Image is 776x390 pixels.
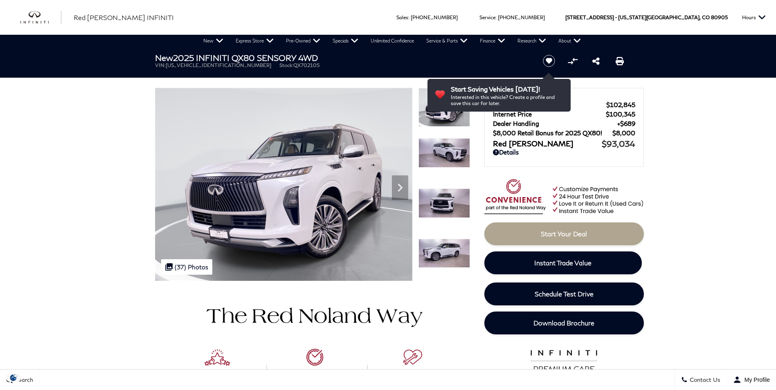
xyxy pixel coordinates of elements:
img: New 2025 RADIANT WHITE INFINITI SENSORY 4WD image 3 [418,188,470,218]
h1: 2025 INFINITI QX80 SENSORY 4WD [155,53,529,62]
span: MSRP [493,101,606,108]
span: Contact Us [688,377,720,383]
span: Internet Price [493,110,606,118]
a: Instant Trade Value [484,251,642,274]
span: Start Your Deal [541,230,587,238]
img: New 2025 RADIANT WHITE INFINITI SENSORY 4WD image 1 [155,88,412,281]
span: [US_VEHICLE_IDENTIFICATION_NUMBER] [166,62,271,68]
img: INFINITI [20,11,61,24]
a: Service & Parts [420,35,474,47]
a: About [552,35,587,47]
span: VIN: [155,62,166,68]
span: $93,034 [602,139,635,148]
span: Red [PERSON_NAME] [493,139,602,148]
span: Search [13,377,33,383]
a: [PHONE_NUMBER] [498,14,545,20]
span: Sales [396,14,408,20]
span: $689 [617,120,635,127]
a: [STREET_ADDRESS] • [US_STATE][GEOGRAPHIC_DATA], CO 80905 [565,14,728,20]
a: New [197,35,229,47]
span: Dealer Handling [493,120,617,127]
img: infinitipremiumcare.png [524,348,604,381]
section: Click to Open Cookie Consent Modal [4,373,23,382]
a: Start Your Deal [484,222,644,245]
a: [PHONE_NUMBER] [411,14,458,20]
span: Red [PERSON_NAME] INFINITI [74,13,174,21]
a: infiniti [20,11,61,24]
a: MSRP $102,845 [493,101,635,108]
a: Red [PERSON_NAME] $93,034 [493,139,635,148]
button: Compare vehicle [567,55,579,67]
button: Open user profile menu [727,370,776,390]
a: Pre-Owned [280,35,326,47]
a: Specials [326,35,364,47]
a: Red [PERSON_NAME] INFINITI [74,13,174,22]
span: $8,000 [612,129,635,137]
span: Download Brochure [533,319,594,327]
span: Schedule Test Drive [535,290,594,298]
strong: New [155,53,173,63]
a: Download Brochure [484,312,644,334]
span: QX702105 [293,62,319,68]
img: New 2025 RADIANT WHITE INFINITI SENSORY 4WD image 4 [418,239,470,268]
a: Share this New 2025 INFINITI QX80 SENSORY 4WD [592,56,600,66]
a: Print this New 2025 INFINITI QX80 SENSORY 4WD [616,56,624,66]
a: Research [511,35,552,47]
a: Details [493,148,635,156]
div: (37) Photos [161,259,212,275]
span: My Profile [741,377,770,383]
span: : [495,14,497,20]
span: Stock: [279,62,293,68]
img: New 2025 RADIANT WHITE INFINITI SENSORY 4WD image 2 [418,138,470,168]
span: $102,845 [606,101,635,108]
div: Next [392,175,408,200]
a: Express Store [229,35,280,47]
nav: Main Navigation [197,35,587,47]
a: Dealer Handling $689 [493,120,635,127]
span: Service [479,14,495,20]
img: Opt-Out Icon [4,373,23,382]
img: New 2025 RADIANT WHITE INFINITI SENSORY 4WD image 1 [418,88,470,127]
span: Instant Trade Value [534,259,592,267]
a: $8,000 Retail Bonus for 2025 QX80! $8,000 [493,129,635,137]
a: Unlimited Confidence [364,35,420,47]
span: $8,000 Retail Bonus for 2025 QX80! [493,129,612,137]
span: $100,345 [606,110,635,118]
a: Schedule Test Drive [484,282,644,305]
button: Save vehicle [540,54,558,67]
span: : [408,14,409,20]
a: Internet Price $100,345 [493,110,635,118]
a: Finance [474,35,511,47]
